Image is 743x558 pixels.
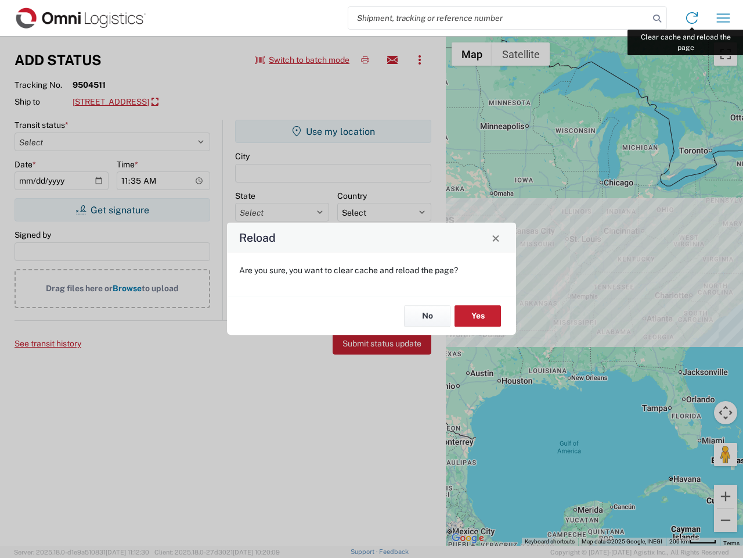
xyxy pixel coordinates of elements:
button: No [404,305,450,327]
p: Are you sure, you want to clear cache and reload the page? [239,265,504,276]
h4: Reload [239,230,276,246]
button: Yes [455,305,501,327]
input: Shipment, tracking or reference number [348,7,649,29]
button: Close [488,230,504,246]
